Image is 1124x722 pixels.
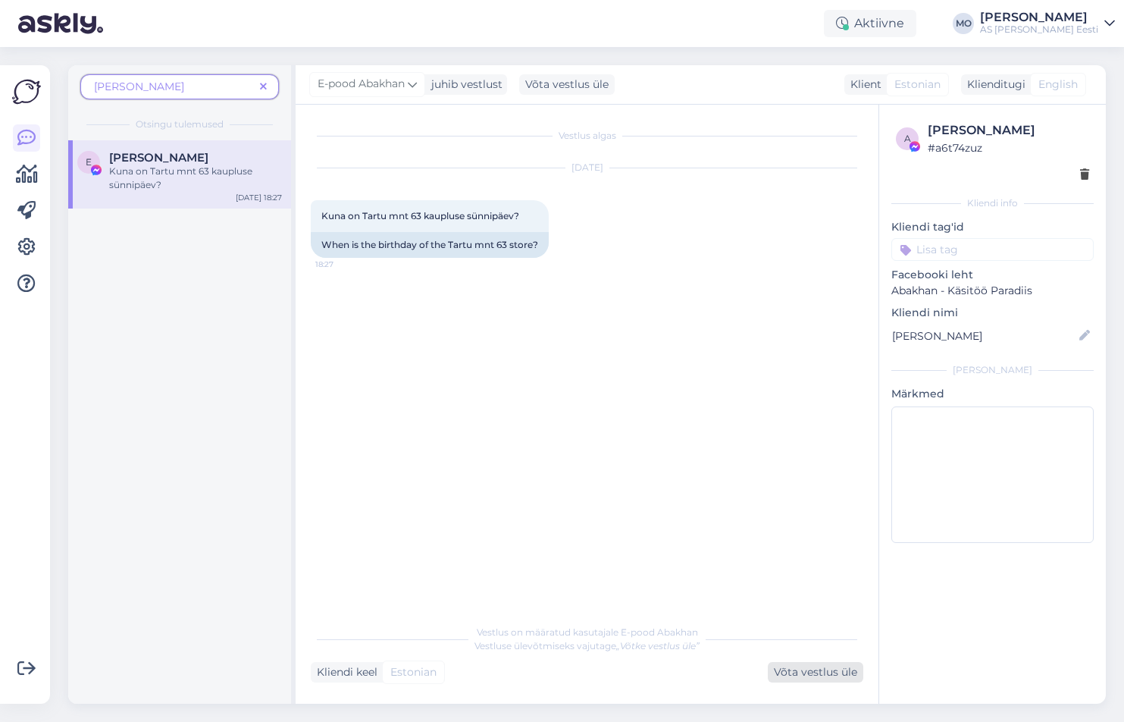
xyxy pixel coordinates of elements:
div: Aktiivne [824,10,916,37]
div: Klient [844,77,881,93]
div: When is the birthday of the Tartu mnt 63 store? [311,232,549,258]
div: Võta vestlus üle [519,74,615,95]
span: [PERSON_NAME] [94,80,184,93]
p: Abakhan - Käsitöö Paradiis [891,283,1094,299]
span: Estonian [894,77,941,93]
span: a [904,133,911,144]
i: „Võtke vestlus üle” [616,640,700,651]
span: E-pood Abakhan [318,76,405,93]
div: [DATE] 18:27 [236,192,282,203]
div: Kuna on Tartu mnt 63 kaupluse sünnipäev? [109,165,282,192]
span: English [1038,77,1078,93]
span: E [86,156,92,168]
div: AS [PERSON_NAME] Eesti [980,24,1098,36]
p: Kliendi tag'id [891,219,1094,235]
span: Estonian [390,664,437,680]
span: Vestluse ülevõtmiseks vajutage [474,640,700,651]
div: Kliendi keel [311,664,377,680]
div: # a6t74zuz [928,140,1089,156]
input: Lisa nimi [892,328,1076,344]
span: 18:27 [315,259,372,270]
p: Kliendi nimi [891,305,1094,321]
span: Ellen Jefremenko [109,151,208,165]
input: Lisa tag [891,238,1094,261]
div: [PERSON_NAME] [980,11,1098,24]
div: Vestlus algas [311,129,863,143]
span: Otsingu tulemused [136,118,224,131]
div: Kliendi info [891,196,1094,210]
span: Vestlus on määratud kasutajale E-pood Abakhan [477,626,698,638]
div: Võta vestlus üle [768,662,863,683]
div: [PERSON_NAME] [891,363,1094,377]
div: Klienditugi [961,77,1025,93]
a: [PERSON_NAME]AS [PERSON_NAME] Eesti [980,11,1115,36]
div: [PERSON_NAME] [928,121,1089,140]
span: Kuna on Tartu mnt 63 kaupluse sünnipäev? [321,210,519,221]
p: Facebooki leht [891,267,1094,283]
img: Askly Logo [12,77,41,106]
div: juhib vestlust [425,77,503,93]
div: MO [953,13,974,34]
p: Märkmed [891,386,1094,402]
div: [DATE] [311,161,863,174]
